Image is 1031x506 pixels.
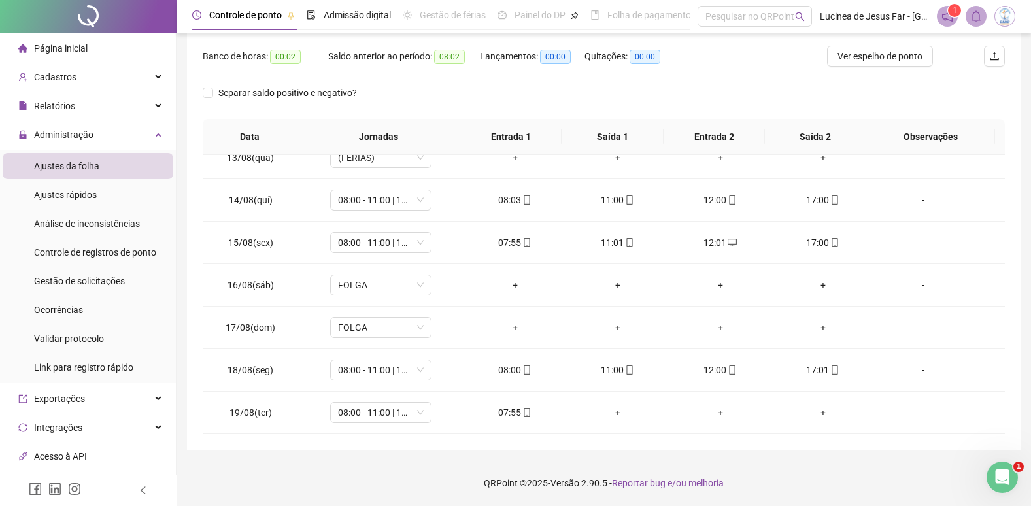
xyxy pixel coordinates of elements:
[474,278,556,292] div: +
[34,451,87,462] span: Acesso à API
[34,72,76,82] span: Cadastros
[571,12,579,20] span: pushpin
[34,190,97,200] span: Ajustes rápidos
[540,50,571,64] span: 00:00
[192,10,201,20] span: clock-circle
[474,405,556,420] div: 07:55
[885,405,962,420] div: -
[34,247,156,258] span: Controle de registros de ponto
[989,51,1000,61] span: upload
[679,150,761,165] div: +
[18,130,27,139] span: lock
[34,43,88,54] span: Página inicial
[34,333,104,344] span: Validar protocolo
[474,363,556,377] div: 08:00
[498,10,507,20] span: dashboard
[679,235,761,250] div: 12:01
[953,6,957,15] span: 1
[829,365,839,375] span: mobile
[324,10,391,20] span: Admissão digital
[679,405,761,420] div: +
[68,482,81,496] span: instagram
[209,10,282,20] span: Controle de ponto
[577,235,658,250] div: 11:01
[328,49,480,64] div: Saldo anterior ao período:
[782,363,864,377] div: 17:01
[782,278,864,292] div: +
[521,195,532,205] span: mobile
[624,365,634,375] span: mobile
[664,119,765,155] th: Entrada 2
[829,195,839,205] span: mobile
[34,218,140,229] span: Análise de inconsistências
[995,7,1015,26] img: 83834
[521,365,532,375] span: mobile
[226,322,275,333] span: 17/08(dom)
[726,195,737,205] span: mobile
[624,238,634,247] span: mobile
[607,10,691,20] span: Folha de pagamento
[521,238,532,247] span: mobile
[820,9,929,24] span: Lucinea de Jesus Far - [GEOGRAPHIC_DATA]
[948,4,961,17] sup: 1
[29,482,42,496] span: facebook
[795,12,805,22] span: search
[577,193,658,207] div: 11:00
[577,278,658,292] div: +
[562,119,663,155] th: Saída 1
[338,403,424,422] span: 08:00 - 11:00 | 12:00 - 17:00
[228,280,274,290] span: 16/08(sáb)
[782,320,864,335] div: +
[970,10,982,22] span: bell
[139,486,148,495] span: left
[18,101,27,110] span: file
[403,10,412,20] span: sun
[18,423,27,432] span: sync
[34,276,125,286] span: Gestão de solicitações
[679,193,761,207] div: 12:00
[679,278,761,292] div: +
[515,10,566,20] span: Painel do DP
[829,238,839,247] span: mobile
[885,363,962,377] div: -
[612,478,724,488] span: Reportar bug e/ou melhoria
[34,101,75,111] span: Relatórios
[782,235,864,250] div: 17:00
[228,237,273,248] span: 15/08(sex)
[827,46,933,67] button: Ver espelho de ponto
[18,394,27,403] span: export
[18,44,27,53] span: home
[885,278,962,292] div: -
[474,150,556,165] div: +
[577,320,658,335] div: +
[474,320,556,335] div: +
[782,193,864,207] div: 17:00
[679,320,761,335] div: +
[338,318,424,337] span: FOLGA
[885,320,962,335] div: -
[941,10,953,22] span: notification
[866,119,995,155] th: Observações
[577,405,658,420] div: +
[987,462,1018,493] iframe: Intercom live chat
[203,119,297,155] th: Data
[460,119,562,155] th: Entrada 1
[227,152,274,163] span: 13/08(qua)
[338,190,424,210] span: 08:00 - 11:00 | 12:00 - 17:00
[630,50,660,64] span: 00:00
[624,195,634,205] span: mobile
[577,363,658,377] div: 11:00
[203,49,328,64] div: Banco de horas:
[782,405,864,420] div: +
[521,408,532,417] span: mobile
[34,394,85,404] span: Exportações
[550,478,579,488] span: Versão
[338,233,424,252] span: 08:00 - 11:00 | 12:00 - 17:00
[18,452,27,461] span: api
[34,362,133,373] span: Link para registro rápido
[474,193,556,207] div: 08:03
[287,12,295,20] span: pushpin
[177,460,1031,506] footer: QRPoint © 2025 - 2.90.5 -
[765,119,866,155] th: Saída 2
[877,129,985,144] span: Observações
